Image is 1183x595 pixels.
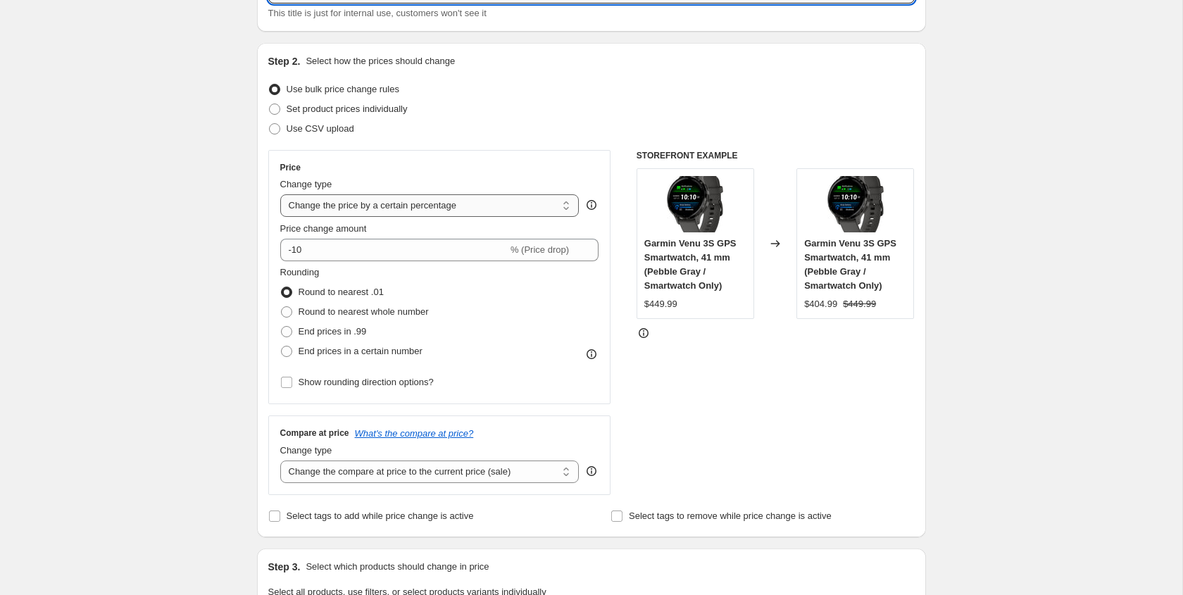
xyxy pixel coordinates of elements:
span: Show rounding direction options? [299,377,434,387]
h2: Step 2. [268,54,301,68]
span: Change type [280,179,332,189]
p: Select how the prices should change [306,54,455,68]
h2: Step 3. [268,560,301,574]
h3: Price [280,162,301,173]
span: This title is just for internal use, customers won't see it [268,8,487,18]
div: $404.99 [804,297,837,311]
span: Select tags to add while price change is active [287,511,474,521]
img: 010-02785-00_80x.jpg [667,176,723,232]
span: Garmin Venu 3S GPS Smartwatch, 41 mm (Pebble Gray / Smartwatch Only) [804,238,896,291]
span: Rounding [280,267,320,277]
div: help [584,464,599,478]
strike: $449.99 [843,297,876,311]
button: What's the compare at price? [355,428,474,439]
span: % (Price drop) [511,244,569,255]
span: Round to nearest whole number [299,306,429,317]
div: help [584,198,599,212]
span: Garmin Venu 3S GPS Smartwatch, 41 mm (Pebble Gray / Smartwatch Only) [644,238,737,291]
p: Select which products should change in price [306,560,489,574]
span: Use bulk price change rules [287,84,399,94]
input: -15 [280,239,508,261]
span: Select tags to remove while price change is active [629,511,832,521]
span: End prices in a certain number [299,346,423,356]
h6: STOREFRONT EXAMPLE [637,150,915,161]
span: End prices in .99 [299,326,367,337]
div: $449.99 [644,297,677,311]
img: 010-02785-00_80x.jpg [827,176,884,232]
span: Change type [280,445,332,456]
span: Set product prices individually [287,104,408,114]
span: Round to nearest .01 [299,287,384,297]
span: Price change amount [280,223,367,234]
h3: Compare at price [280,427,349,439]
span: Use CSV upload [287,123,354,134]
